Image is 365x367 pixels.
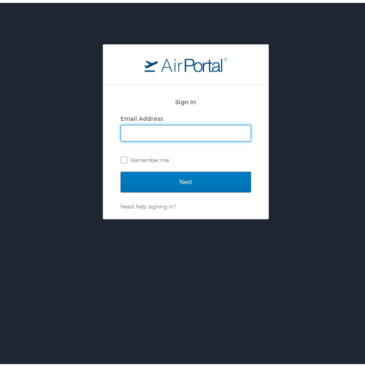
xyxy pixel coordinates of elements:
a: Need help signing in? [121,200,176,207]
img: logo [145,54,227,69]
h2: Sign In [121,94,251,104]
label: Remember me [121,151,251,163]
label: Email Address [121,112,163,119]
input: Next [121,169,251,189]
